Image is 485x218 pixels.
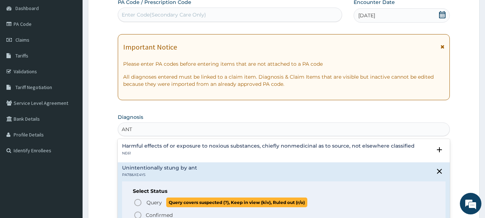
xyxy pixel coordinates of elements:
[15,37,29,43] span: Claims
[123,73,445,88] p: All diagnoses entered must be linked to a claim item. Diagnosis & Claim Items that are visible bu...
[435,167,444,176] i: close select status
[37,40,121,50] div: Chat with us now
[15,84,52,91] span: Tariff Negotiation
[42,64,99,136] span: We're online!
[122,151,415,156] p: NE61
[122,143,415,149] h4: Harmful effects of or exposure to noxious substances, chiefly nonmedicinal as to source, not else...
[15,5,39,11] span: Dashboard
[146,199,162,206] span: Query
[358,12,375,19] span: [DATE]
[123,43,177,51] h1: Important Notice
[166,198,307,207] span: Query covers suspected (?), Keep in view (kiv), Ruled out (r/o)
[122,165,197,171] h4: Unintentionally stung by ant
[15,52,28,59] span: Tariffs
[13,36,29,54] img: d_794563401_company_1708531726252_794563401
[122,11,206,18] div: Enter Code(Secondary Care Only)
[122,172,197,177] p: PA78&XE4YS
[134,198,142,207] i: status option query
[118,4,135,21] div: Minimize live chat window
[4,143,137,168] textarea: Type your message and hit 'Enter'
[123,60,445,68] p: Please enter PA codes before entering items that are not attached to a PA code
[133,189,435,194] h6: Select Status
[435,145,444,154] i: open select status
[118,113,143,121] label: Diagnosis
